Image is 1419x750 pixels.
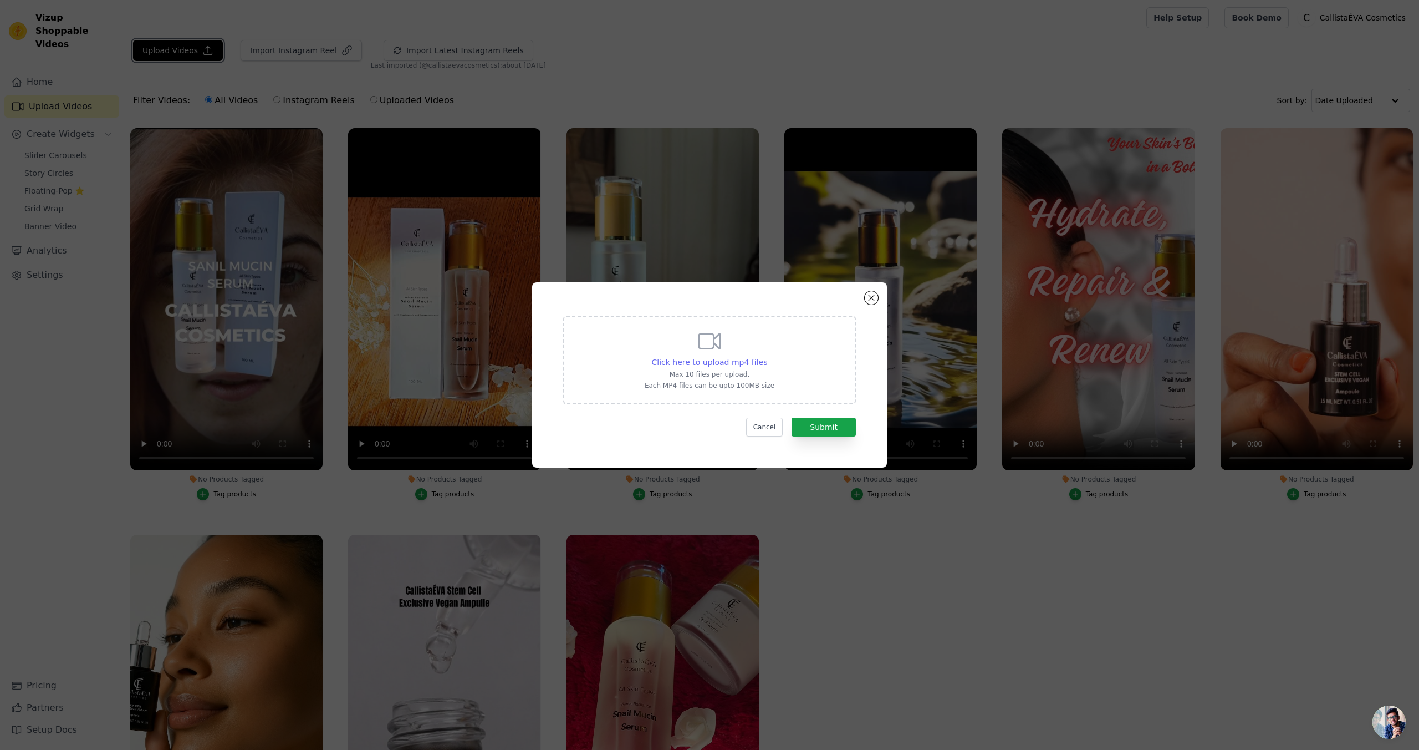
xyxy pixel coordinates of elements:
[746,418,783,437] button: Cancel
[645,381,774,390] p: Each MP4 files can be upto 100MB size
[1372,706,1406,739] a: Open chat
[645,370,774,379] p: Max 10 files per upload.
[652,358,768,367] span: Click here to upload mp4 files
[865,291,878,305] button: Close modal
[792,418,856,437] button: Submit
